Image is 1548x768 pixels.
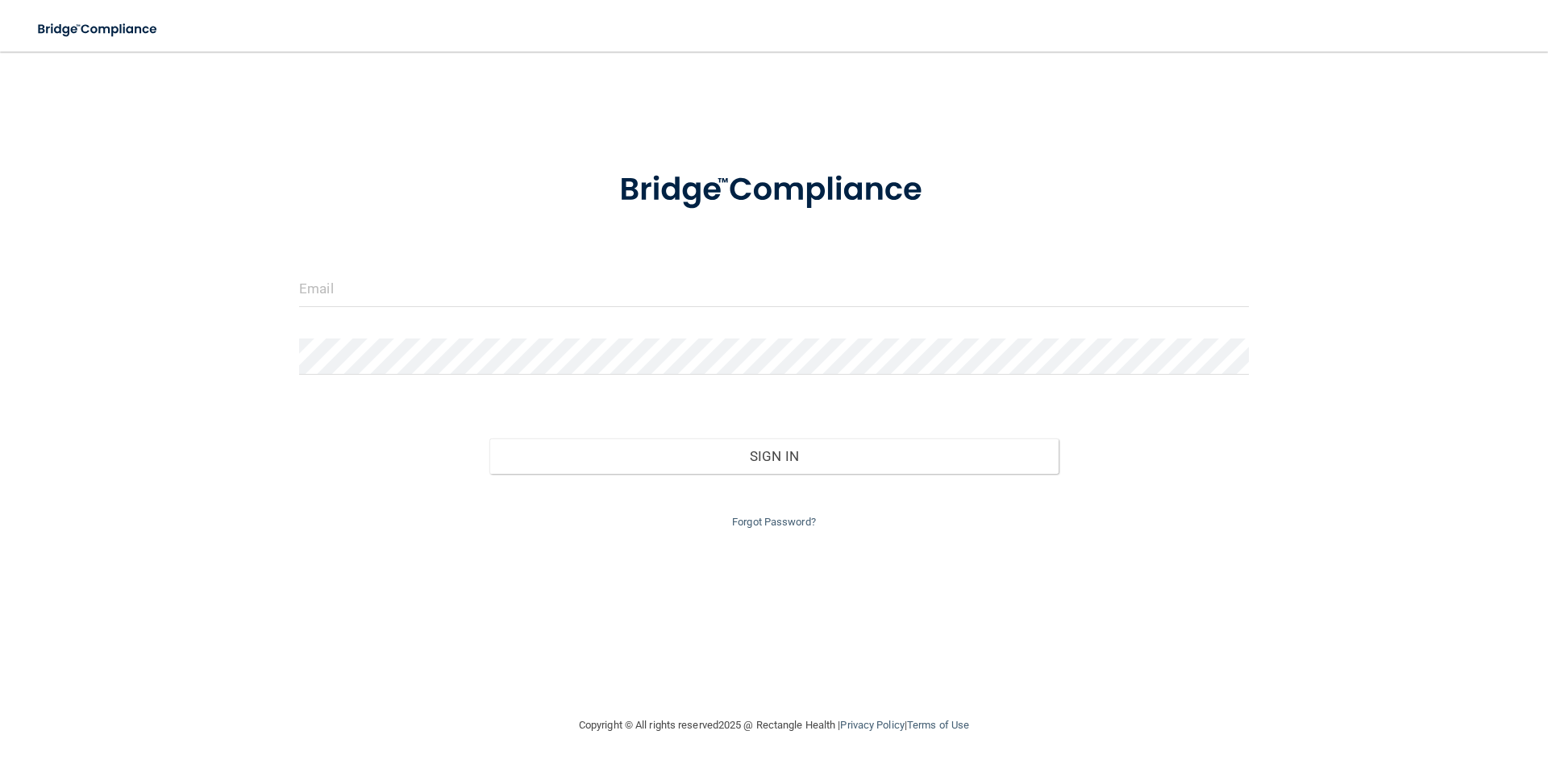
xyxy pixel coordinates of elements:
[24,13,173,46] img: bridge_compliance_login_screen.278c3ca4.svg
[586,148,962,232] img: bridge_compliance_login_screen.278c3ca4.svg
[732,516,816,528] a: Forgot Password?
[489,438,1059,474] button: Sign In
[907,719,969,731] a: Terms of Use
[480,700,1068,751] div: Copyright © All rights reserved 2025 @ Rectangle Health | |
[840,719,904,731] a: Privacy Policy
[299,271,1249,307] input: Email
